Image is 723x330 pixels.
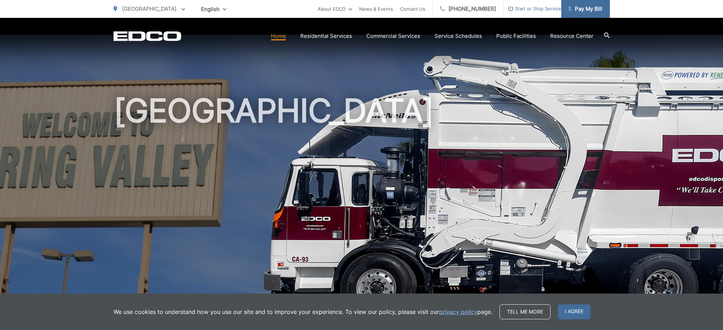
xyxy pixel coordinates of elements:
[499,304,551,319] a: Tell me more
[271,32,286,40] a: Home
[568,5,602,13] span: Pay My Bill
[400,5,425,13] a: Contact Us
[196,3,232,15] span: English
[318,5,352,13] a: About EDCO
[435,32,482,40] a: Service Schedules
[114,93,610,319] h1: [GEOGRAPHIC_DATA]
[300,32,352,40] a: Residential Services
[496,32,536,40] a: Public Facilities
[550,32,593,40] a: Resource Center
[359,5,393,13] a: News & Events
[114,307,492,316] p: We use cookies to understand how you use our site and to improve your experience. To view our pol...
[122,5,176,12] span: [GEOGRAPHIC_DATA]
[114,31,181,41] a: EDCD logo. Return to the homepage.
[366,32,420,40] a: Commercial Services
[439,307,477,316] a: privacy policy
[558,304,591,319] span: I agree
